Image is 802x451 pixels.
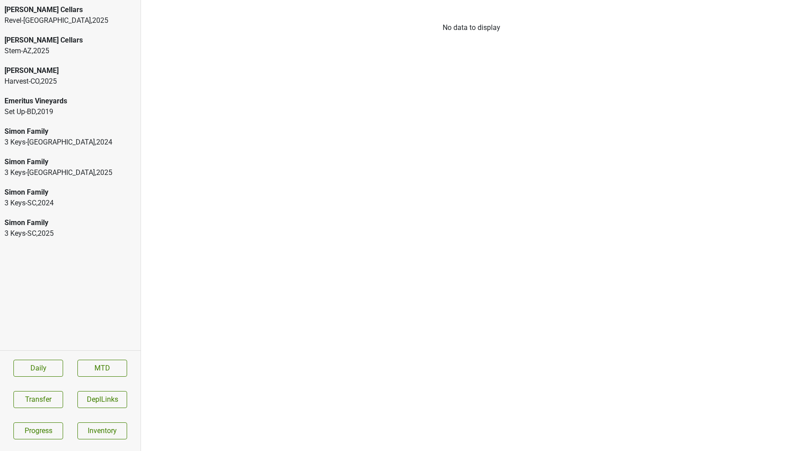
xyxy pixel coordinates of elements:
[13,360,63,377] a: Daily
[4,4,136,15] div: [PERSON_NAME] Cellars
[4,217,136,228] div: Simon Family
[4,157,136,167] div: Simon Family
[4,15,136,26] div: Revel-[GEOGRAPHIC_DATA] , 2025
[4,96,136,106] div: Emeritus Vineyards
[77,422,127,439] a: Inventory
[4,228,136,239] div: 3 Keys-SC , 2025
[77,391,127,408] button: DeplLinks
[4,167,136,178] div: 3 Keys-[GEOGRAPHIC_DATA] , 2025
[4,65,136,76] div: [PERSON_NAME]
[4,126,136,137] div: Simon Family
[77,360,127,377] a: MTD
[4,76,136,87] div: Harvest-CO , 2025
[13,391,63,408] button: Transfer
[4,46,136,56] div: Stem-AZ , 2025
[4,187,136,198] div: Simon Family
[4,106,136,117] div: Set Up-BD , 2019
[13,422,63,439] a: Progress
[4,35,136,46] div: [PERSON_NAME] Cellars
[141,22,802,33] div: No data to display
[4,137,136,148] div: 3 Keys-[GEOGRAPHIC_DATA] , 2024
[4,198,136,208] div: 3 Keys-SC , 2024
